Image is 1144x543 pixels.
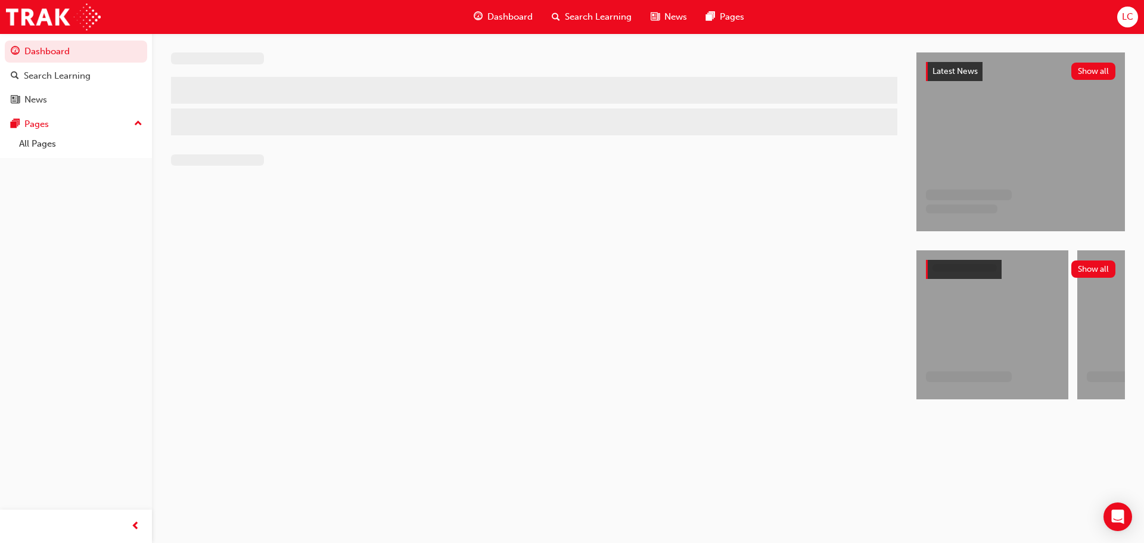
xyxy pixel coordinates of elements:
img: Trak [6,4,101,30]
span: Latest News [932,66,978,76]
span: Pages [720,10,744,24]
div: Search Learning [24,69,91,83]
span: pages-icon [706,10,715,24]
a: All Pages [14,135,147,153]
span: pages-icon [11,119,20,130]
a: Show all [926,260,1115,279]
span: Dashboard [487,10,533,24]
button: Pages [5,113,147,135]
span: prev-icon [131,519,140,534]
span: News [664,10,687,24]
button: LC [1117,7,1138,27]
a: News [5,89,147,111]
span: guage-icon [474,10,483,24]
span: news-icon [11,95,20,106]
div: Pages [24,117,49,131]
a: pages-iconPages [697,5,754,29]
span: up-icon [134,116,142,132]
div: News [24,93,47,107]
a: search-iconSearch Learning [542,5,641,29]
span: search-icon [552,10,560,24]
a: news-iconNews [641,5,697,29]
span: Search Learning [565,10,632,24]
div: Open Intercom Messenger [1103,502,1132,531]
span: search-icon [11,71,19,82]
a: Search Learning [5,65,147,87]
button: Show all [1071,63,1116,80]
button: Show all [1071,260,1116,278]
span: news-icon [651,10,660,24]
span: LC [1122,10,1133,24]
a: Latest NewsShow all [926,62,1115,81]
button: DashboardSearch LearningNews [5,38,147,113]
span: guage-icon [11,46,20,57]
a: Dashboard [5,41,147,63]
a: guage-iconDashboard [464,5,542,29]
